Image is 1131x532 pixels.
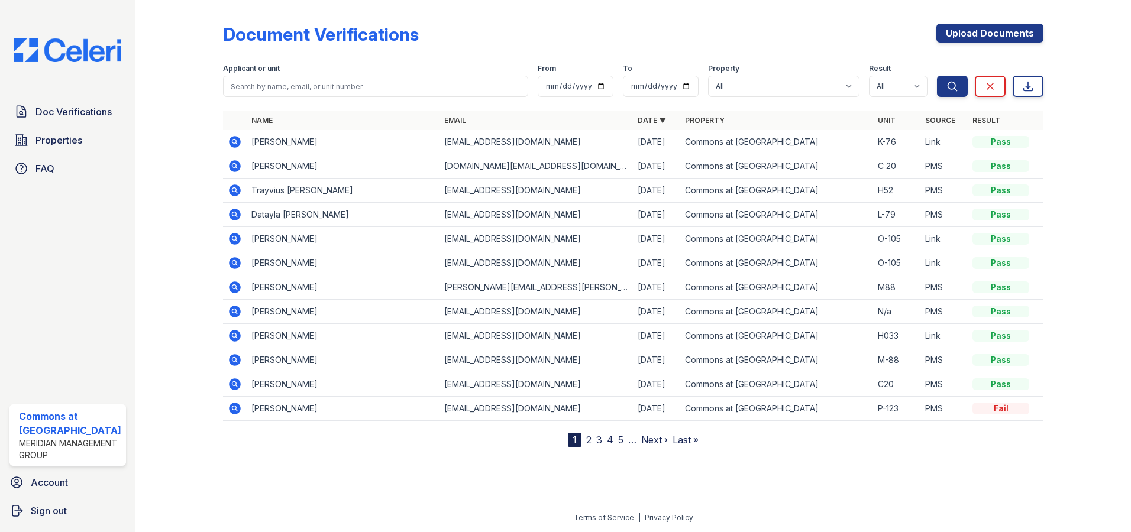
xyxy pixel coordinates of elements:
[680,348,874,372] td: Commons at [GEOGRAPHIC_DATA]
[35,161,54,176] span: FAQ
[440,300,633,324] td: [EMAIL_ADDRESS][DOMAIN_NAME]
[633,203,680,227] td: [DATE]
[568,433,581,447] div: 1
[680,324,874,348] td: Commons at [GEOGRAPHIC_DATA]
[873,372,920,397] td: C20
[5,471,131,494] a: Account
[680,372,874,397] td: Commons at [GEOGRAPHIC_DATA]
[247,154,440,179] td: [PERSON_NAME]
[247,275,440,300] td: [PERSON_NAME]
[972,209,1029,220] div: Pass
[247,324,440,348] td: [PERSON_NAME]
[920,397,968,421] td: PMS
[633,251,680,275] td: [DATE]
[873,227,920,251] td: O-105
[873,154,920,179] td: C 20
[247,227,440,251] td: [PERSON_NAME]
[633,397,680,421] td: [DATE]
[936,24,1043,43] a: Upload Documents
[247,130,440,154] td: [PERSON_NAME]
[972,354,1029,366] div: Pass
[628,433,636,447] span: …
[247,251,440,275] td: [PERSON_NAME]
[972,281,1029,293] div: Pass
[638,513,641,522] div: |
[972,403,1029,414] div: Fail
[596,434,602,446] a: 3
[444,116,466,125] a: Email
[247,372,440,397] td: [PERSON_NAME]
[9,100,126,124] a: Doc Verifications
[680,251,874,275] td: Commons at [GEOGRAPHIC_DATA]
[873,179,920,203] td: H52
[633,324,680,348] td: [DATE]
[251,116,273,125] a: Name
[972,160,1029,172] div: Pass
[633,372,680,397] td: [DATE]
[440,203,633,227] td: [EMAIL_ADDRESS][DOMAIN_NAME]
[247,300,440,324] td: [PERSON_NAME]
[685,116,725,125] a: Property
[586,434,592,446] a: 2
[680,130,874,154] td: Commons at [GEOGRAPHIC_DATA]
[440,251,633,275] td: [EMAIL_ADDRESS][DOMAIN_NAME]
[873,251,920,275] td: O-105
[9,128,126,152] a: Properties
[873,203,920,227] td: L-79
[920,227,968,251] td: Link
[680,275,874,300] td: Commons at [GEOGRAPHIC_DATA]
[680,154,874,179] td: Commons at [GEOGRAPHIC_DATA]
[538,64,556,73] label: From
[925,116,955,125] a: Source
[680,203,874,227] td: Commons at [GEOGRAPHIC_DATA]
[920,372,968,397] td: PMS
[440,324,633,348] td: [EMAIL_ADDRESS][DOMAIN_NAME]
[247,203,440,227] td: Datayla [PERSON_NAME]
[633,275,680,300] td: [DATE]
[633,154,680,179] td: [DATE]
[31,475,68,489] span: Account
[920,154,968,179] td: PMS
[972,116,1000,125] a: Result
[633,300,680,324] td: [DATE]
[440,372,633,397] td: [EMAIL_ADDRESS][DOMAIN_NAME]
[623,64,632,73] label: To
[972,257,1029,269] div: Pass
[638,116,666,125] a: Date ▼
[873,275,920,300] td: M88
[633,179,680,203] td: [DATE]
[247,397,440,421] td: [PERSON_NAME]
[972,136,1029,148] div: Pass
[35,133,82,147] span: Properties
[31,504,67,518] span: Sign out
[972,330,1029,342] div: Pass
[673,434,699,446] a: Last »
[5,38,131,62] img: CE_Logo_Blue-a8612792a0a2168367f1c8372b55b34899dd931a85d93a1a3d3e32e68fde9ad4.png
[972,233,1029,245] div: Pass
[9,157,126,180] a: FAQ
[920,203,968,227] td: PMS
[972,184,1029,196] div: Pass
[19,409,121,437] div: Commons at [GEOGRAPHIC_DATA]
[873,397,920,421] td: P-123
[920,324,968,348] td: Link
[641,434,668,446] a: Next ›
[440,179,633,203] td: [EMAIL_ADDRESS][DOMAIN_NAME]
[873,348,920,372] td: M-88
[869,64,891,73] label: Result
[873,300,920,324] td: N/a
[618,434,623,446] a: 5
[680,179,874,203] td: Commons at [GEOGRAPHIC_DATA]
[680,227,874,251] td: Commons at [GEOGRAPHIC_DATA]
[35,105,112,119] span: Doc Verifications
[920,348,968,372] td: PMS
[680,397,874,421] td: Commons at [GEOGRAPHIC_DATA]
[5,499,131,523] a: Sign out
[223,24,419,45] div: Document Verifications
[920,179,968,203] td: PMS
[607,434,613,446] a: 4
[645,513,693,522] a: Privacy Policy
[440,275,633,300] td: [PERSON_NAME][EMAIL_ADDRESS][PERSON_NAME][DOMAIN_NAME]
[873,130,920,154] td: K-76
